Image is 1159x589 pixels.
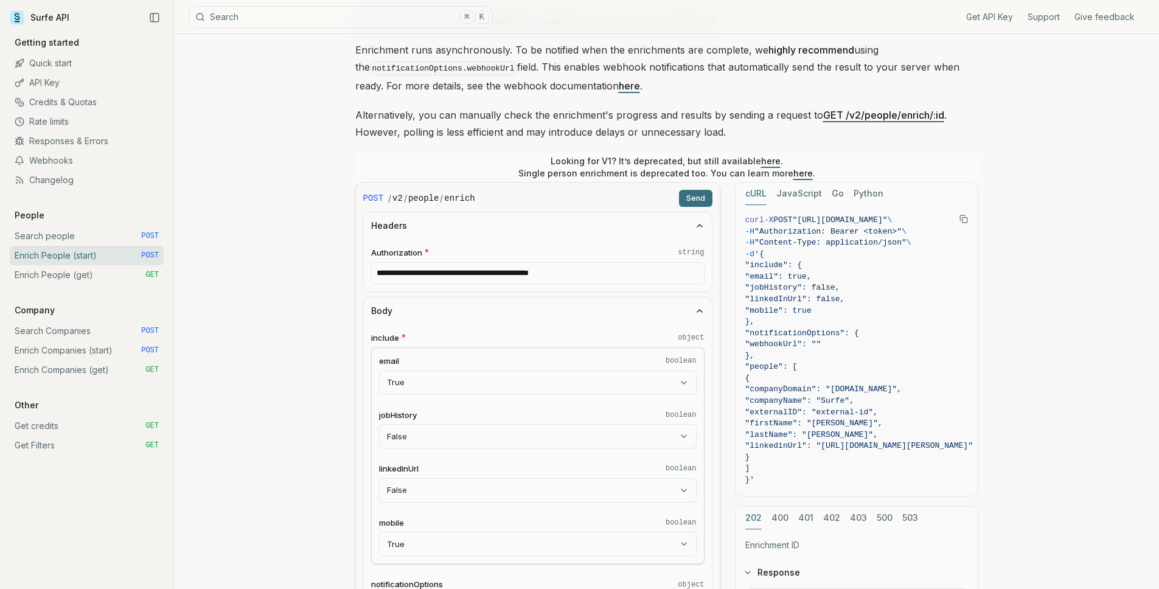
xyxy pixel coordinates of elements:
span: -d [745,249,755,259]
span: { [745,374,750,383]
span: "[URL][DOMAIN_NAME]" [793,215,888,225]
a: Get API Key [966,11,1013,23]
span: "companyName": "Surfe", [745,396,854,405]
button: 402 [823,507,840,529]
span: "linkedInUrl": false, [745,294,845,304]
button: Collapse Sidebar [145,9,164,27]
a: Surfe API [10,9,69,27]
code: boolean [666,356,696,366]
span: "lastName": "[PERSON_NAME]", [745,430,878,439]
span: / [388,192,391,204]
span: Authorization [371,247,422,259]
a: Enrich Companies (start) POST [10,341,164,360]
button: Go [832,183,844,205]
span: "Authorization: Bearer <token>" [754,227,902,236]
span: GET [145,270,159,280]
span: / [404,192,407,204]
span: "webhookUrl": "" [745,340,821,349]
span: -X [764,215,774,225]
a: Give feedback [1074,11,1135,23]
a: Enrich People (start) POST [10,246,164,265]
p: Enrichment ID [745,539,968,551]
a: Search people POST [10,226,164,246]
span: "notificationOptions": { [745,329,859,338]
kbd: ⌘ [460,10,473,24]
span: \ [907,238,911,247]
a: here [619,80,640,92]
strong: highly recommend [768,44,854,56]
p: Looking for V1? It’s deprecated, but still available . Single person enrichment is deprecated too... [518,155,815,179]
span: GET [145,421,159,431]
span: "companyDomain": "[DOMAIN_NAME]", [745,385,902,394]
span: "mobile": true [745,306,812,315]
button: Python [854,183,883,205]
span: "include": { [745,260,802,270]
p: Company [10,304,60,316]
span: \ [888,215,893,225]
a: here [793,168,813,178]
span: GET [145,365,159,375]
button: Headers [364,212,712,239]
span: curl [745,215,764,225]
a: Credits & Quotas [10,92,164,112]
code: v2 [392,192,403,204]
button: cURL [745,183,767,205]
span: POST [141,251,159,260]
a: Get credits GET [10,416,164,436]
span: "linkedinUrl": "[URL][DOMAIN_NAME][PERSON_NAME]" [745,441,973,450]
a: Quick start [10,54,164,73]
a: Webhooks [10,151,164,170]
a: Rate limits [10,112,164,131]
span: '{ [754,249,764,259]
span: "email": true, [745,272,812,281]
button: Copy Text [955,210,973,228]
button: Search⌘K [189,6,493,28]
span: ] [745,464,750,473]
a: GET /v2/people/enrich/:id [823,109,944,121]
button: Response [736,557,978,588]
button: 403 [850,507,867,529]
span: POST [141,346,159,355]
span: \ [902,227,907,236]
span: / [440,192,443,204]
span: } [745,453,750,462]
span: linkedInUrl [379,463,419,475]
button: 401 [798,507,813,529]
code: boolean [666,464,696,473]
span: "Content-Type: application/json" [754,238,907,247]
span: POST [141,231,159,241]
a: Enrich Companies (get) GET [10,360,164,380]
p: Enrichment runs asynchronously. To be notified when the enrichments are complete, we using the fi... [355,41,978,94]
code: boolean [666,518,696,528]
span: "firstName": "[PERSON_NAME]", [745,419,883,428]
a: Changelog [10,170,164,190]
span: }, [745,317,755,326]
a: Get Filters GET [10,436,164,455]
span: POST [363,192,384,204]
span: include [371,332,399,344]
span: email [379,355,399,367]
span: POST [141,326,159,336]
a: API Key [10,73,164,92]
a: here [761,156,781,166]
span: GET [145,441,159,450]
p: People [10,209,49,221]
span: jobHistory [379,410,417,421]
a: Support [1028,11,1060,23]
button: JavaScript [776,183,822,205]
a: Enrich People (get) GET [10,265,164,285]
button: 503 [902,507,918,529]
code: object [678,333,704,343]
span: "people": [ [745,362,798,371]
code: string [678,248,704,257]
button: 202 [745,507,762,529]
span: "externalID": "external-id", [745,408,878,417]
span: -H [745,238,755,247]
span: "jobHistory": false, [745,283,840,292]
button: 500 [877,507,893,529]
span: POST [773,215,792,225]
span: }, [745,351,755,360]
code: notificationOptions.webhookUrl [370,61,517,75]
span: }' [745,475,755,484]
span: mobile [379,517,404,529]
